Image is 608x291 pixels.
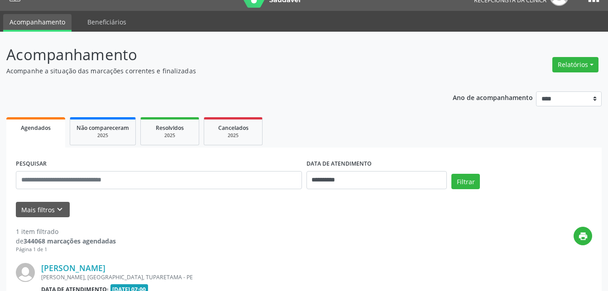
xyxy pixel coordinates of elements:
p: Acompanhamento [6,43,423,66]
a: [PERSON_NAME] [41,263,105,273]
button: Mais filtroskeyboard_arrow_down [16,202,70,218]
i: print [578,231,588,241]
a: Acompanhamento [3,14,72,32]
img: img [16,263,35,282]
button: print [574,227,592,245]
strong: 344068 marcações agendadas [24,237,116,245]
button: Relatórios [552,57,598,72]
span: Não compareceram [77,124,129,132]
div: 2025 [147,132,192,139]
i: keyboard_arrow_down [55,205,65,215]
div: 1 item filtrado [16,227,116,236]
span: Resolvidos [156,124,184,132]
p: Acompanhe a situação das marcações correntes e finalizadas [6,66,423,76]
a: Beneficiários [81,14,133,30]
div: [PERSON_NAME], [GEOGRAPHIC_DATA], TUPARETAMA - PE [41,273,456,281]
button: Filtrar [451,174,480,189]
div: 2025 [211,132,256,139]
div: de [16,236,116,246]
span: Cancelados [218,124,249,132]
span: Agendados [21,124,51,132]
p: Ano de acompanhamento [453,91,533,103]
label: PESQUISAR [16,157,47,171]
div: Página 1 de 1 [16,246,116,253]
label: DATA DE ATENDIMENTO [306,157,372,171]
div: 2025 [77,132,129,139]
